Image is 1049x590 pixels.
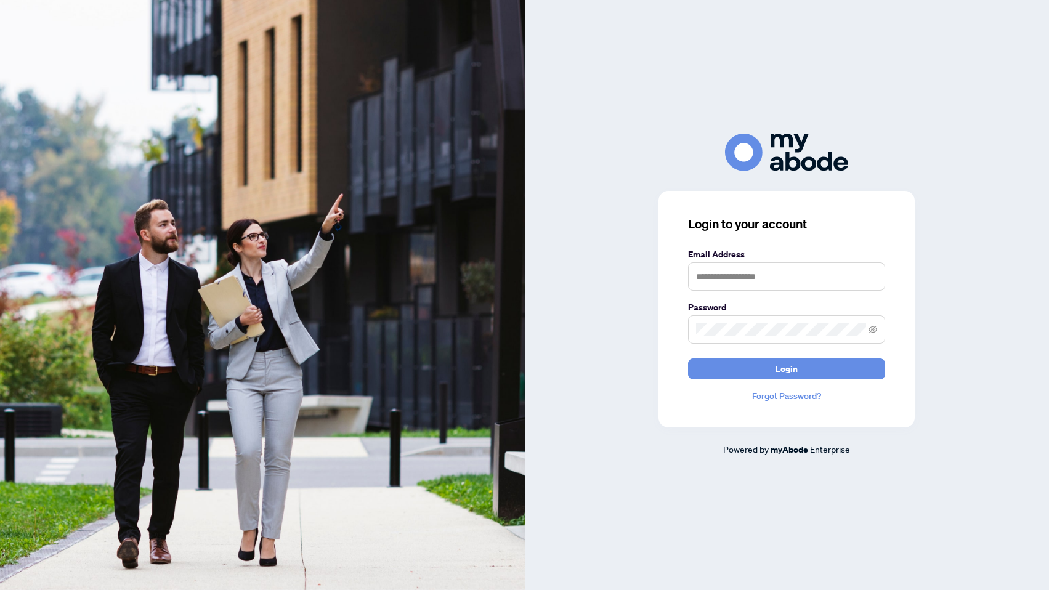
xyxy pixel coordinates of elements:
[869,325,877,334] span: eye-invisible
[688,358,885,379] button: Login
[688,301,885,314] label: Password
[688,216,885,233] h3: Login to your account
[810,443,850,455] span: Enterprise
[725,134,848,171] img: ma-logo
[688,248,885,261] label: Email Address
[723,443,769,455] span: Powered by
[776,359,798,379] span: Login
[688,389,885,403] a: Forgot Password?
[771,443,808,456] a: myAbode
